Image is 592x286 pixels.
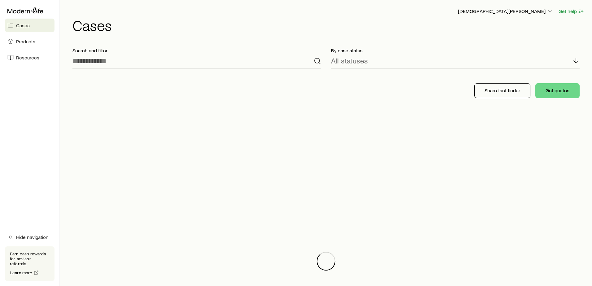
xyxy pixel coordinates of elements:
a: Cases [5,19,54,32]
button: Hide navigation [5,230,54,244]
button: Get help [558,8,585,15]
p: All statuses [331,56,368,65]
p: Earn cash rewards for advisor referrals. [10,251,50,266]
p: Share fact finder [485,87,520,93]
span: Resources [16,54,39,61]
h1: Cases [72,18,585,32]
span: Hide navigation [16,234,49,240]
span: Learn more [10,271,33,275]
div: Earn cash rewards for advisor referrals.Learn more [5,246,54,281]
a: Resources [5,51,54,64]
a: Products [5,35,54,48]
button: [DEMOGRAPHIC_DATA][PERSON_NAME] [458,8,553,15]
p: [DEMOGRAPHIC_DATA][PERSON_NAME] [458,8,553,14]
p: Search and filter [72,47,321,54]
span: Products [16,38,35,45]
button: Get quotes [535,83,580,98]
p: By case status [331,47,580,54]
span: Cases [16,22,30,28]
button: Share fact finder [474,83,530,98]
